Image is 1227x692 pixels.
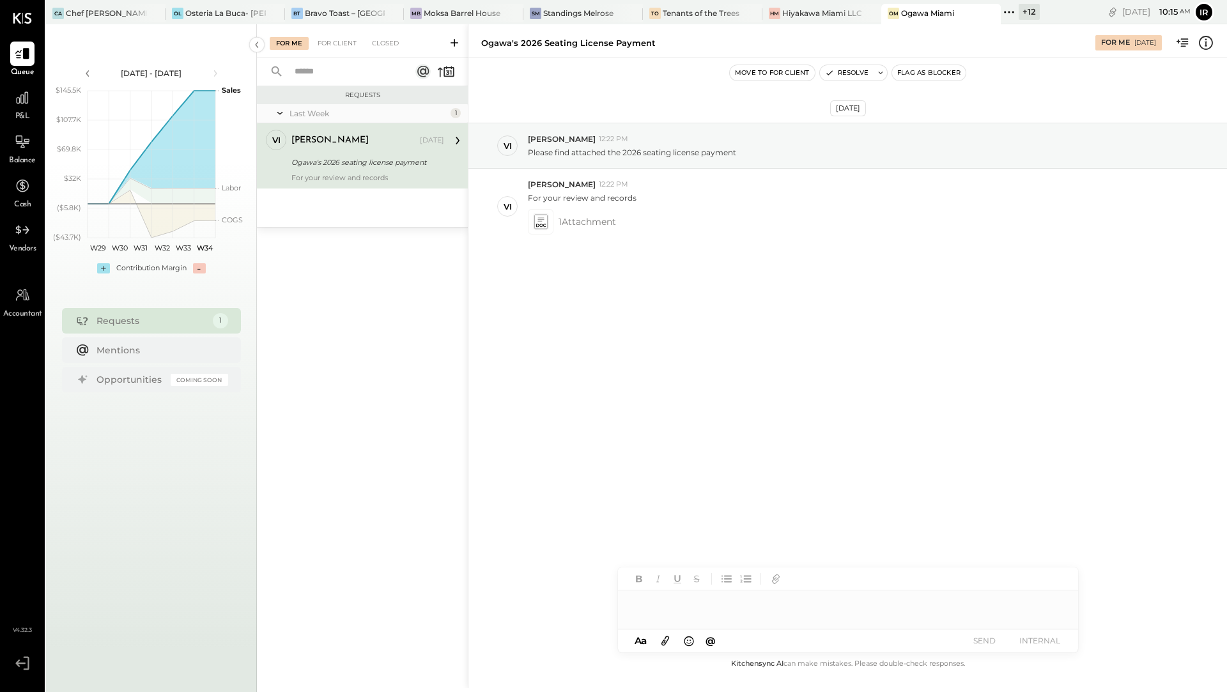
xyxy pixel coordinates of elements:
span: Queue [11,67,35,79]
p: For your review and records [528,192,637,203]
div: [DATE] [830,100,866,116]
text: $32K [64,174,81,183]
text: W33 [176,243,191,252]
span: P&L [15,111,30,123]
div: [DATE] [1122,6,1191,18]
text: $69.8K [57,144,81,153]
span: Vendors [9,243,36,255]
button: Bold [631,571,647,587]
div: + [97,263,110,273]
a: Accountant [1,283,44,320]
a: Queue [1,42,44,79]
div: SM [530,8,541,19]
div: For Client [311,37,363,50]
text: COGS [222,215,243,224]
span: Cash [14,199,31,211]
button: Italic [650,571,667,587]
div: copy link [1106,5,1119,19]
div: vi [272,134,281,146]
div: [DATE] - [DATE] [97,68,206,79]
button: Flag as Blocker [892,65,966,81]
text: Labor [222,183,241,192]
button: Ir [1194,2,1214,22]
div: To [649,8,661,19]
div: [PERSON_NAME] [291,134,369,147]
div: Ogawa's 2026 seating license payment [291,156,440,169]
a: Balance [1,130,44,167]
text: Sales [222,86,241,95]
button: SEND [959,632,1010,649]
div: 1 [451,108,461,118]
div: BT [291,8,303,19]
button: Unordered List [718,571,735,587]
div: Requests [96,314,206,327]
a: Cash [1,174,44,211]
text: $145.5K [56,86,81,95]
text: W32 [154,243,169,252]
a: Vendors [1,218,44,255]
text: ($43.7K) [53,233,81,242]
div: - [193,263,206,273]
div: Closed [366,37,405,50]
div: Osteria La Buca- [PERSON_NAME][GEOGRAPHIC_DATA] [185,8,266,19]
div: Coming Soon [171,374,228,386]
div: Opportunities [96,373,164,386]
a: P&L [1,86,44,123]
div: Standings Melrose [543,8,613,19]
span: [PERSON_NAME] [528,134,596,144]
text: $107.7K [56,115,81,124]
div: [DATE] [420,135,444,146]
div: + 12 [1019,4,1040,20]
span: a [641,634,647,647]
div: Mentions [96,344,222,357]
span: 1 Attachment [559,209,616,235]
div: 1 [213,313,228,328]
span: Balance [9,155,36,167]
div: HM [769,8,780,19]
div: Requests [263,91,461,100]
div: Ogawa Miami [901,8,954,19]
div: Bravo Toast – [GEOGRAPHIC_DATA] [305,8,385,19]
div: Last Week [289,108,447,119]
div: Ogawa's 2026 seating license payment [481,37,656,49]
div: Chef [PERSON_NAME]'s Vineyard Restaurant [66,8,146,19]
button: INTERNAL [1014,632,1065,649]
span: 12:22 PM [599,134,628,144]
span: Accountant [3,309,42,320]
div: vi [504,201,512,213]
div: Hiyakawa Miami LLC [782,8,862,19]
span: @ [706,634,716,647]
text: W31 [134,243,148,252]
div: Moksa Barrel House [424,8,500,19]
button: Strikethrough [688,571,705,587]
div: MB [410,8,422,19]
div: CA [52,8,64,19]
span: 12:22 PM [599,180,628,190]
div: For your review and records [291,173,444,182]
button: Add URL [768,571,784,587]
text: W30 [111,243,127,252]
button: Aa [631,634,651,648]
button: Resolve [820,65,874,81]
div: For Me [270,37,309,50]
span: [PERSON_NAME] [528,179,596,190]
div: For Me [1101,38,1130,48]
div: [DATE] [1134,38,1156,47]
div: OL [172,8,183,19]
text: ($5.8K) [57,203,81,212]
button: @ [702,633,720,649]
div: Tenants of the Trees [663,8,739,19]
div: Contribution Margin [116,263,187,273]
div: vi [504,140,512,152]
p: Please find attached the 2026 seating license payment [528,147,736,158]
text: W29 [90,243,106,252]
button: Ordered List [737,571,754,587]
button: Move to for client [730,65,815,81]
text: W34 [196,243,213,252]
button: Underline [669,571,686,587]
div: OM [888,8,899,19]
